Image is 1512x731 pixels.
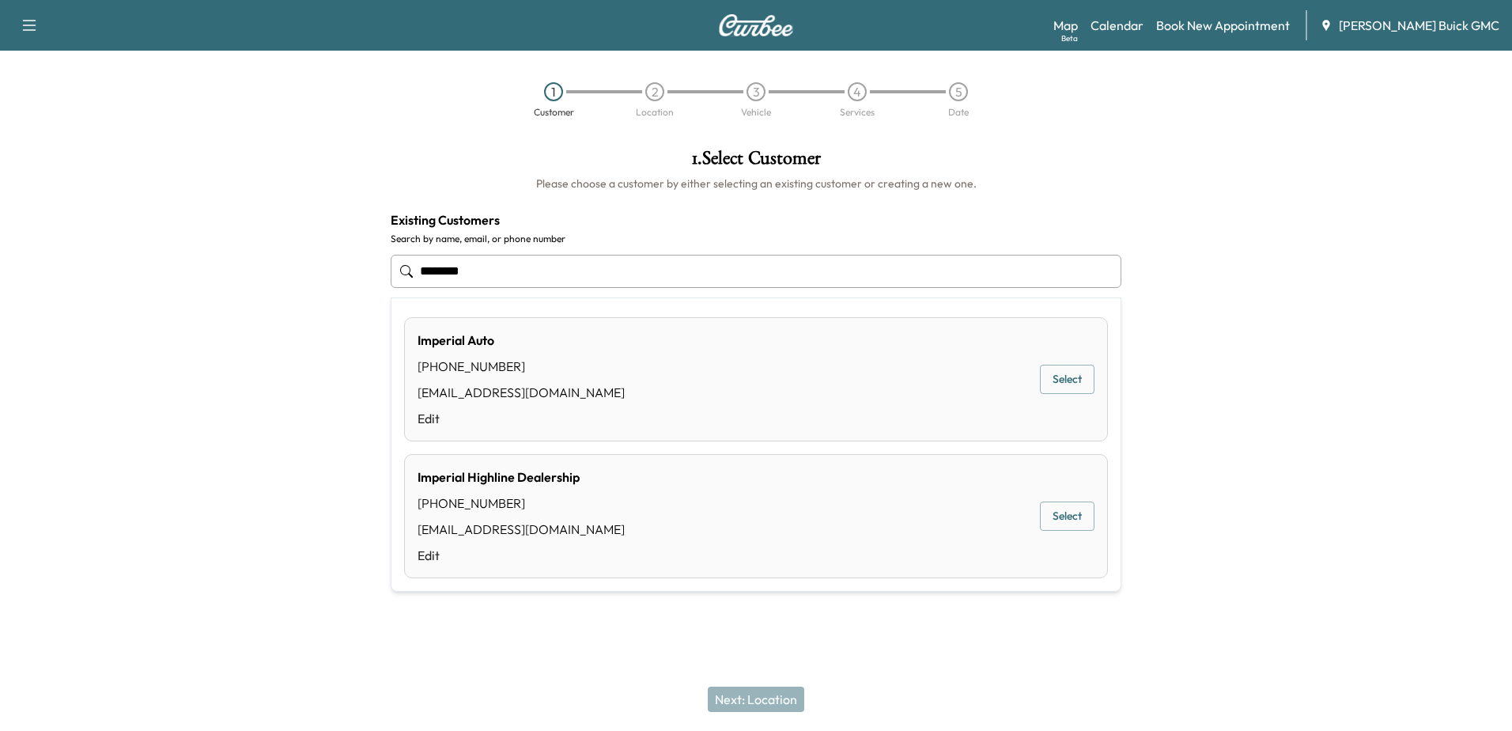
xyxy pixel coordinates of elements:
div: Services [840,108,875,117]
a: Edit [418,409,625,428]
div: Imperial Auto [418,331,625,350]
button: Select [1040,502,1094,531]
div: Vehicle [741,108,771,117]
div: Location [636,108,674,117]
a: Book New Appointment [1156,16,1290,35]
label: Search by name, email, or phone number [391,233,1121,245]
img: Curbee Logo [718,14,794,36]
div: 5 [949,82,968,101]
button: Select [1040,365,1094,394]
div: [EMAIL_ADDRESS][DOMAIN_NAME] [418,520,625,539]
div: [PHONE_NUMBER] [418,357,625,376]
a: MapBeta [1053,16,1078,35]
div: [EMAIL_ADDRESS][DOMAIN_NAME] [418,383,625,402]
div: 1 [544,82,563,101]
a: Calendar [1091,16,1143,35]
div: Beta [1061,32,1078,44]
h4: Existing Customers [391,210,1121,229]
div: Imperial Highline Dealership [418,468,625,487]
div: 4 [848,82,867,101]
a: Edit [418,546,625,565]
div: Date [948,108,969,117]
h1: 1 . Select Customer [391,149,1121,176]
span: [PERSON_NAME] Buick GMC [1339,16,1499,35]
h6: Please choose a customer by either selecting an existing customer or creating a new one. [391,176,1121,191]
div: Customer [534,108,574,117]
div: [PHONE_NUMBER] [418,494,625,513]
div: 2 [645,82,664,101]
div: 3 [747,82,765,101]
